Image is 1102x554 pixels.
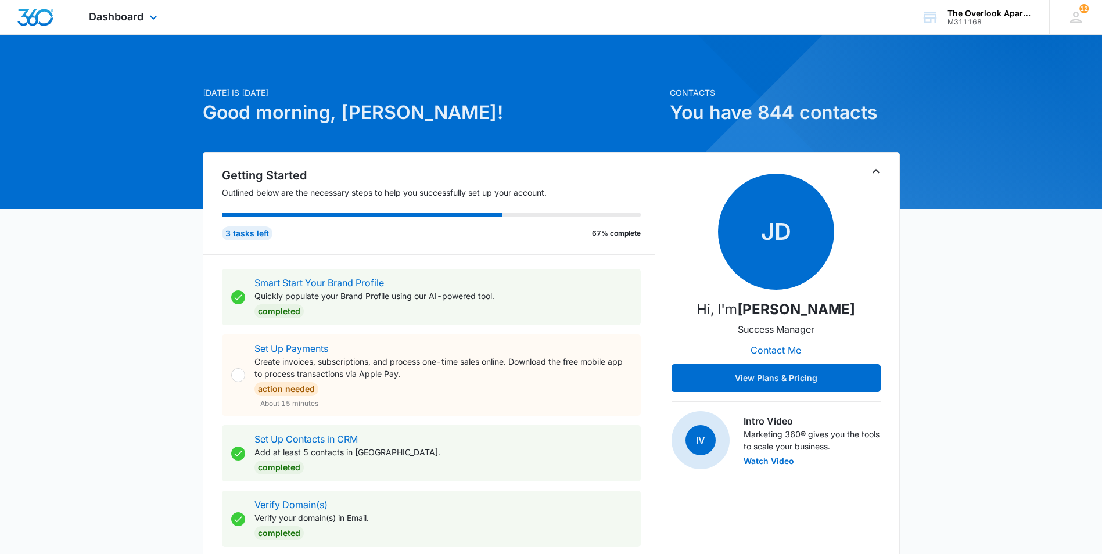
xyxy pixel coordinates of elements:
button: View Plans & Pricing [672,364,881,392]
h1: Good morning, [PERSON_NAME]! [203,99,663,127]
a: Set Up Contacts in CRM [254,433,358,445]
p: Verify your domain(s) in Email. [254,512,369,524]
div: Completed [254,526,304,540]
div: Completed [254,461,304,474]
p: Add at least 5 contacts in [GEOGRAPHIC_DATA]. [254,446,440,458]
span: IV [685,425,716,455]
button: Toggle Collapse [869,164,883,178]
p: Contacts [670,87,900,99]
div: account name [947,9,1032,18]
div: Action Needed [254,382,318,396]
p: Marketing 360® gives you the tools to scale your business. [744,428,881,452]
div: 3 tasks left [222,226,272,240]
p: Hi, I'm [697,299,855,320]
strong: [PERSON_NAME] [737,301,855,318]
div: Completed [254,304,304,318]
div: account id [947,18,1032,26]
div: notifications count [1079,4,1089,13]
p: Create invoices, subscriptions, and process one-time sales online. Download the free mobile app t... [254,355,631,380]
a: Set Up Payments [254,343,328,354]
p: Outlined below are the necessary steps to help you successfully set up your account. [222,186,655,199]
p: Quickly populate your Brand Profile using our AI-powered tool. [254,290,494,302]
p: 67% complete [592,228,641,239]
p: Success Manager [738,322,814,336]
button: Contact Me [739,336,813,364]
button: Watch Video [744,457,794,465]
h2: Getting Started [222,167,655,184]
p: [DATE] is [DATE] [203,87,663,99]
h1: You have 844 contacts [670,99,900,127]
a: Smart Start Your Brand Profile [254,277,384,289]
span: 12 [1079,4,1089,13]
span: About 15 minutes [260,398,318,409]
span: JD [718,174,834,290]
h3: Intro Video [744,414,881,428]
span: Dashboard [89,10,143,23]
a: Verify Domain(s) [254,499,328,510]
